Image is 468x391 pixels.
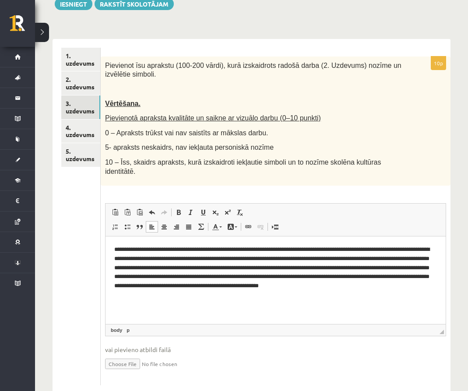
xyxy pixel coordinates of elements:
a: Izlīdzināt pa labi [170,221,183,232]
a: Ievietot/noņemt sarakstu ar aizzīmēm [121,221,134,232]
a: Teksta krāsa [209,221,225,232]
a: Ievietot no Worda [134,207,146,218]
a: Ievietot kā vienkāršu tekstu (vadīšanas taustiņš+pārslēgšanas taustiņš+V) [121,207,134,218]
a: 2. uzdevums [61,71,100,95]
a: Ielīmēt (vadīšanas taustiņš+V) [109,207,121,218]
a: Centrēti [158,221,170,232]
a: Atsaistīt [254,221,267,232]
a: Treknraksts (vadīšanas taustiņš+B) [172,207,185,218]
a: Noņemt stilus [234,207,246,218]
a: body elements [109,326,124,334]
a: Augšraksts [222,207,234,218]
span: Pievienotā apraksta kvalitāte un saikne ar vizuālo darbu (0–10 punkti) [105,114,321,122]
a: Izlīdzināt pa kreisi [146,221,158,232]
span: Pievienot īsu aprakstu (100-200 vārdi), kurā izskaidrots radošā darba (2. Uzdevums) nozīme un izv... [105,62,401,78]
a: 3. uzdevums [61,95,100,119]
a: Math [195,221,207,232]
iframe: Bagātinātā teksta redaktors, wiswyg-editor-user-answer-47433988222780 [106,236,446,324]
a: Atcelt (vadīšanas taustiņš+Z) [146,207,158,218]
a: Fona krāsa [225,221,240,232]
span: Mērogot [440,330,444,334]
a: 1. uzdevums [61,48,100,71]
a: Bloka citāts [134,221,146,232]
a: 4. uzdevums [61,120,100,143]
a: Atkārtot (vadīšanas taustiņš+Y) [158,207,170,218]
a: Slīpraksts (vadīšanas taustiņš+I) [185,207,197,218]
span: 5- apraksts neskaidrs, nav iekļauta personiskā nozīme [105,144,274,151]
a: Pasvītrojums (vadīšanas taustiņš+U) [197,207,209,218]
a: Izlīdzināt malas [183,221,195,232]
a: Apakšraksts [209,207,222,218]
span: Vērtēšana. [105,100,141,107]
a: Saite (vadīšanas taustiņš+K) [242,221,254,232]
a: Rīgas 1. Tālmācības vidusskola [10,15,35,37]
span: 0 – Apraksts trūkst vai nav saistīts ar mākslas darbu. [105,129,268,137]
a: 5. uzdevums [61,143,100,167]
a: p elements [125,326,131,334]
a: Ievietot lapas pārtraukumu drukai [269,221,281,232]
span: vai pievieno atbildi failā [105,345,446,354]
p: 10p [431,56,446,70]
a: Ievietot/noņemt numurētu sarakstu [109,221,121,232]
span: 10 – Īss, skaidrs apraksts, kurā izskaidroti iekļautie simboli un to nozīme skolēna kultūras iden... [105,159,381,175]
